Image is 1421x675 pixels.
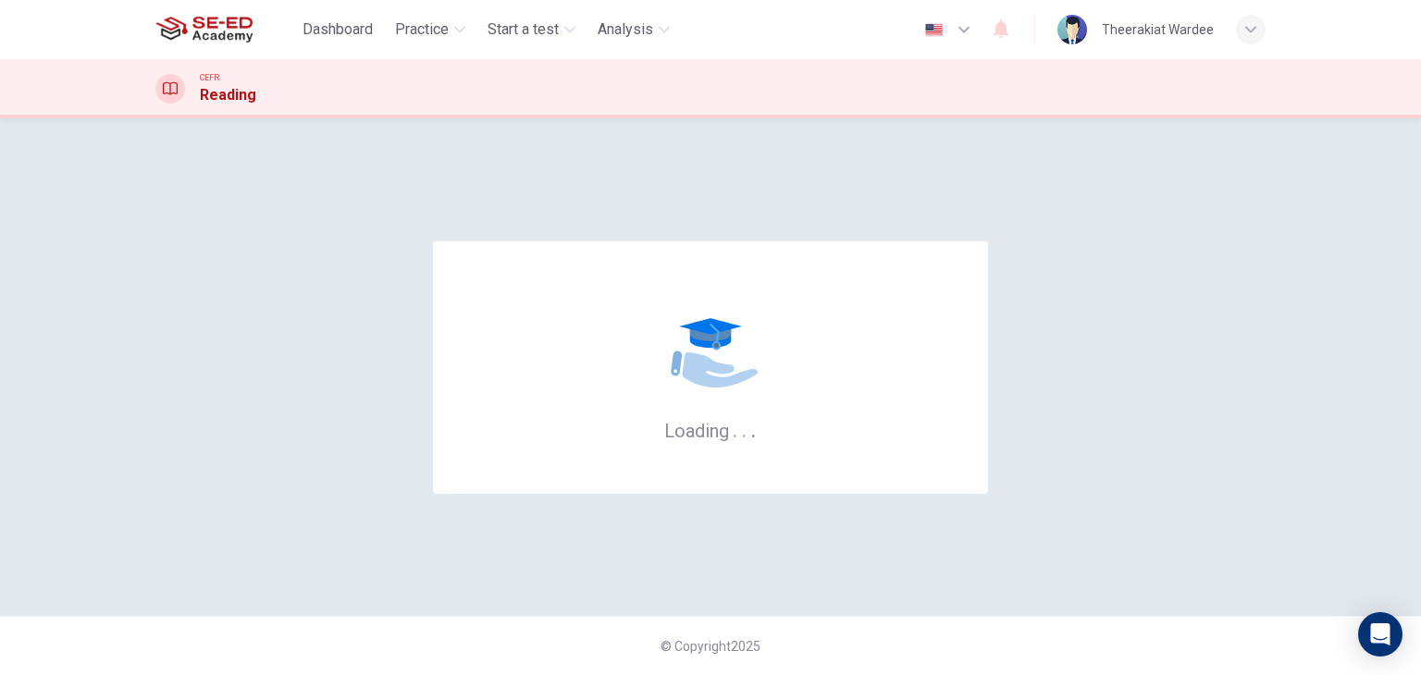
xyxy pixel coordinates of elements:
[590,13,677,46] button: Analysis
[155,11,253,48] img: SE-ED Academy logo
[303,18,373,41] span: Dashboard
[664,418,757,442] h6: Loading
[155,11,295,48] a: SE-ED Academy logo
[1358,612,1402,657] div: Open Intercom Messenger
[741,413,748,444] h6: .
[295,13,380,46] button: Dashboard
[480,13,583,46] button: Start a test
[395,18,449,41] span: Practice
[598,18,653,41] span: Analysis
[488,18,559,41] span: Start a test
[750,413,757,444] h6: .
[1057,15,1087,44] img: Profile picture
[661,639,760,654] span: © Copyright 2025
[388,13,473,46] button: Practice
[1102,18,1214,41] div: Theerakiat Wardee
[732,413,738,444] h6: .
[200,71,219,84] span: CEFR
[200,84,256,106] h1: Reading
[922,23,945,37] img: en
